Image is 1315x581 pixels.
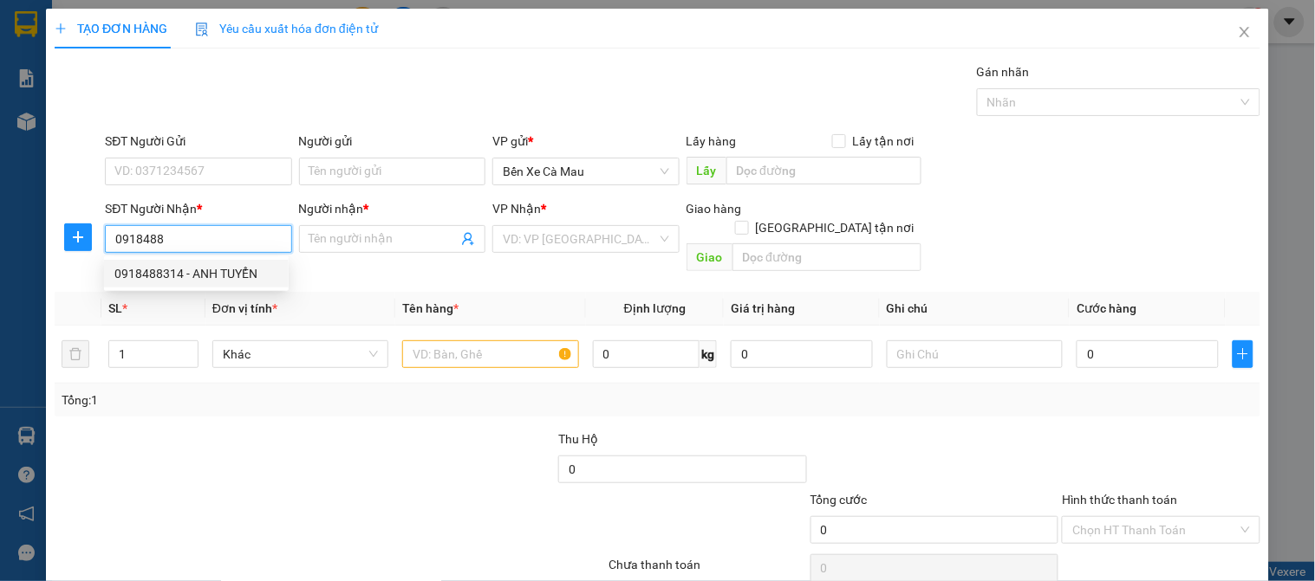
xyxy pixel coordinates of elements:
span: Yêu cầu xuất hóa đơn điện tử [195,22,378,36]
span: Decrease Value [179,354,198,367]
div: Người gửi [299,132,485,151]
span: Giá trị hàng [731,301,795,315]
span: Tên hàng [402,301,459,315]
div: Người nhận [299,199,485,218]
span: Bến Xe Cà Mau [503,158,668,184]
button: plus [64,223,92,251]
div: 0918488314 - ANH TUYỂN [114,264,278,283]
span: TẠO ĐƠN HÀNG [55,22,167,36]
span: plus [55,23,67,35]
input: Ghi Chú [887,340,1063,368]
span: [GEOGRAPHIC_DATA] tận nơi [749,218,921,237]
span: Lấy [687,157,726,184]
span: Giao [687,243,732,271]
span: Increase Value [179,341,198,354]
span: kg [700,340,717,368]
span: down [184,356,194,366]
div: SĐT Người Gửi [105,132,291,151]
span: Lấy tận nơi [846,132,921,151]
span: VP Nhận [492,202,541,216]
button: plus [1233,340,1253,368]
span: Khác [223,341,378,367]
span: plus [1234,347,1253,361]
img: icon [195,23,209,36]
input: Dọc đường [726,157,921,184]
div: Tổng: 1 [62,391,509,410]
th: Ghi chú [880,292,1070,326]
div: SĐT Người Nhận [105,199,291,218]
span: plus [65,230,91,244]
span: up [184,344,194,354]
span: Thu Hộ [558,432,598,446]
span: Định lượng [624,301,686,315]
span: Cước hàng [1077,301,1136,315]
input: Dọc đường [732,243,921,271]
span: close [1238,25,1252,39]
span: user-add [461,232,475,246]
button: Close [1221,9,1269,57]
span: Giao hàng [687,202,742,216]
div: VP gửi [492,132,679,151]
label: Gán nhãn [977,65,1030,79]
span: Lấy hàng [687,134,737,148]
div: 0918488314 - ANH TUYỂN [104,260,289,287]
span: Đơn vị tính [212,301,277,315]
input: VD: Bàn, Ghế [402,340,578,368]
button: delete [62,340,89,368]
label: Hình thức thanh toán [1062,493,1177,507]
span: Tổng cước [810,493,868,507]
input: 0 [731,340,873,368]
span: SL [108,301,122,315]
